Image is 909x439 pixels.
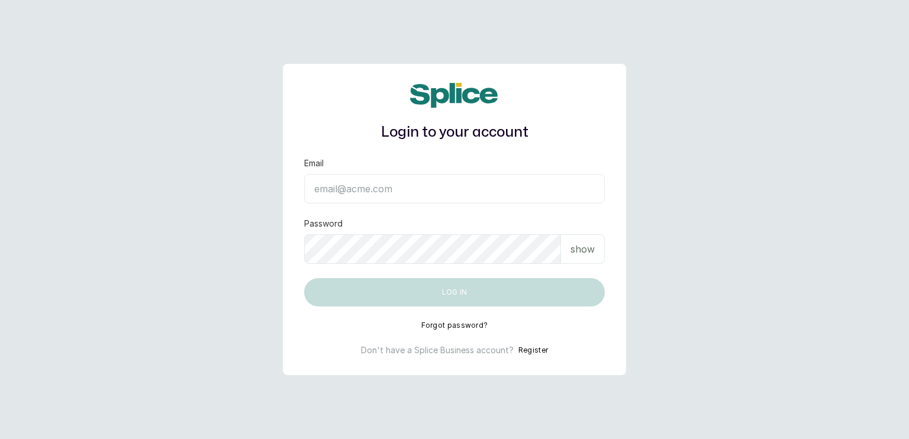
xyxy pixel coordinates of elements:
h1: Login to your account [304,122,605,143]
button: Register [518,344,548,356]
input: email@acme.com [304,174,605,204]
label: Email [304,157,324,169]
button: Log in [304,278,605,306]
p: Don't have a Splice Business account? [361,344,514,356]
button: Forgot password? [421,321,488,330]
label: Password [304,218,343,230]
p: show [570,242,595,256]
